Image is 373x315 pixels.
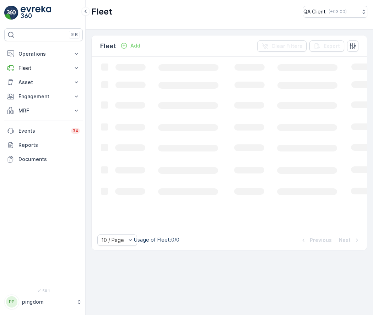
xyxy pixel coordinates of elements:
[4,89,83,104] button: Engagement
[21,6,51,20] img: logo_light-DOdMpM7g.png
[338,236,361,244] button: Next
[339,237,351,244] p: Next
[100,41,116,51] p: Fleet
[4,104,83,118] button: MRF
[118,42,143,50] button: Add
[18,142,80,149] p: Reports
[134,236,179,243] p: Usage of Fleet : 0/0
[4,124,83,138] a: Events34
[4,61,83,75] button: Fleet
[22,298,73,305] p: pingdom
[310,237,332,244] p: Previous
[18,50,69,57] p: Operations
[299,236,333,244] button: Previous
[18,127,67,134] p: Events
[4,294,83,309] button: PPpingdom
[18,156,80,163] p: Documents
[18,79,69,86] p: Asset
[18,93,69,100] p: Engagement
[329,9,347,15] p: ( +03:00 )
[91,6,112,17] p: Fleet
[4,138,83,152] a: Reports
[4,6,18,20] img: logo
[72,128,79,134] p: 34
[4,75,83,89] button: Asset
[71,32,78,38] p: ⌘B
[4,47,83,61] button: Operations
[4,152,83,166] a: Documents
[303,6,367,18] button: QA Client(+03:00)
[6,296,17,308] div: PP
[4,289,83,293] span: v 1.50.1
[303,8,326,15] p: QA Client
[309,40,344,52] button: Export
[18,107,69,114] p: MRF
[257,40,307,52] button: Clear Filters
[271,43,302,50] p: Clear Filters
[130,42,140,49] p: Add
[324,43,340,50] p: Export
[18,65,69,72] p: Fleet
